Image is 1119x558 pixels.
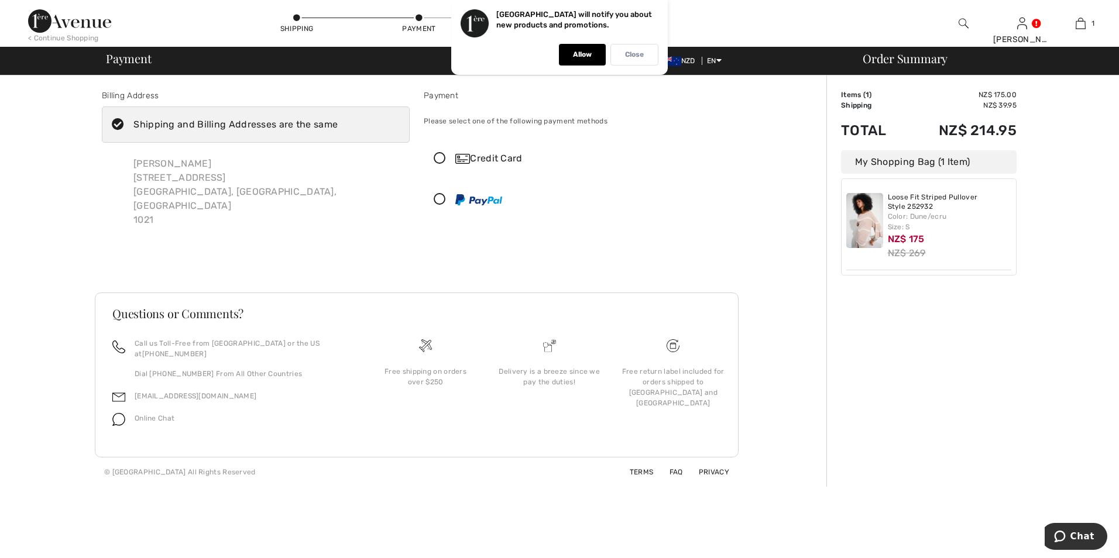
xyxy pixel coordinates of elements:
[888,247,926,259] s: NZ$ 269
[841,100,905,111] td: Shipping
[124,147,410,236] div: [PERSON_NAME] [STREET_ADDRESS] [GEOGRAPHIC_DATA], [GEOGRAPHIC_DATA], [GEOGRAPHIC_DATA] 1021
[112,413,125,426] img: chat
[135,414,174,422] span: Online Chat
[28,9,111,33] img: 1ère Avenue
[616,468,654,476] a: Terms
[573,50,592,59] p: Allow
[497,366,602,387] div: Delivery is a breeze since we pay the duties!
[888,233,925,244] span: NZ$ 175
[655,468,683,476] a: FAQ
[1017,16,1027,30] img: My Info
[663,57,681,66] img: New Zealand Dollar
[142,350,207,358] a: [PHONE_NUMBER]
[455,151,723,166] div: Credit Card
[496,10,652,29] p: [GEOGRAPHIC_DATA] will notify you about new products and promotions.
[135,368,349,379] p: Dial [PHONE_NUMBER] From All Other Countries
[888,211,1012,232] div: Color: Dune/ecru Size: S
[455,194,502,205] img: PayPal
[102,89,410,102] div: Billing Address
[1091,18,1094,29] span: 1
[707,57,722,65] span: EN
[424,106,732,136] div: Please select one of the following payment methods
[841,111,905,150] td: Total
[849,53,1112,64] div: Order Summary
[543,339,556,352] img: Delivery is a breeze since we pay the duties!
[455,154,470,164] img: Credit Card
[685,468,729,476] a: Privacy
[841,150,1017,174] div: My Shopping Bag (1 Item)
[620,366,726,408] div: Free return label included for orders shipped to [GEOGRAPHIC_DATA] and [GEOGRAPHIC_DATA]
[419,339,432,352] img: Free shipping on orders over $250
[667,339,679,352] img: Free shipping on orders over $250
[905,111,1017,150] td: NZ$ 214.95
[866,91,869,99] span: 1
[905,89,1017,100] td: NZ$ 175.00
[959,16,969,30] img: search the website
[135,338,349,359] p: Call us Toll-Free from [GEOGRAPHIC_DATA] or the US at
[401,23,437,34] div: Payment
[1045,523,1107,552] iframe: Opens a widget where you can chat to one of our agents
[905,100,1017,111] td: NZ$ 39.95
[112,308,721,319] h3: Questions or Comments?
[1052,16,1109,30] a: 1
[1076,16,1086,30] img: My Bag
[625,50,644,59] p: Close
[106,53,151,64] span: Payment
[135,392,256,400] a: [EMAIL_ADDRESS][DOMAIN_NAME]
[993,33,1051,46] div: [PERSON_NAME]
[841,89,905,100] td: Items ( )
[28,33,99,43] div: < Continue Shopping
[663,57,700,65] span: NZD
[888,193,1012,211] a: Loose Fit Striped Pullover Style 252932
[112,340,125,353] img: call
[424,89,732,102] div: Payment
[279,23,314,34] div: Shipping
[1017,18,1027,29] a: Sign In
[373,366,478,387] div: Free shipping on orders over $250
[133,118,338,132] div: Shipping and Billing Addresses are the same
[112,391,125,404] img: email
[846,193,883,248] img: Loose Fit Striped Pullover Style 252932
[104,467,256,477] div: © [GEOGRAPHIC_DATA] All Rights Reserved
